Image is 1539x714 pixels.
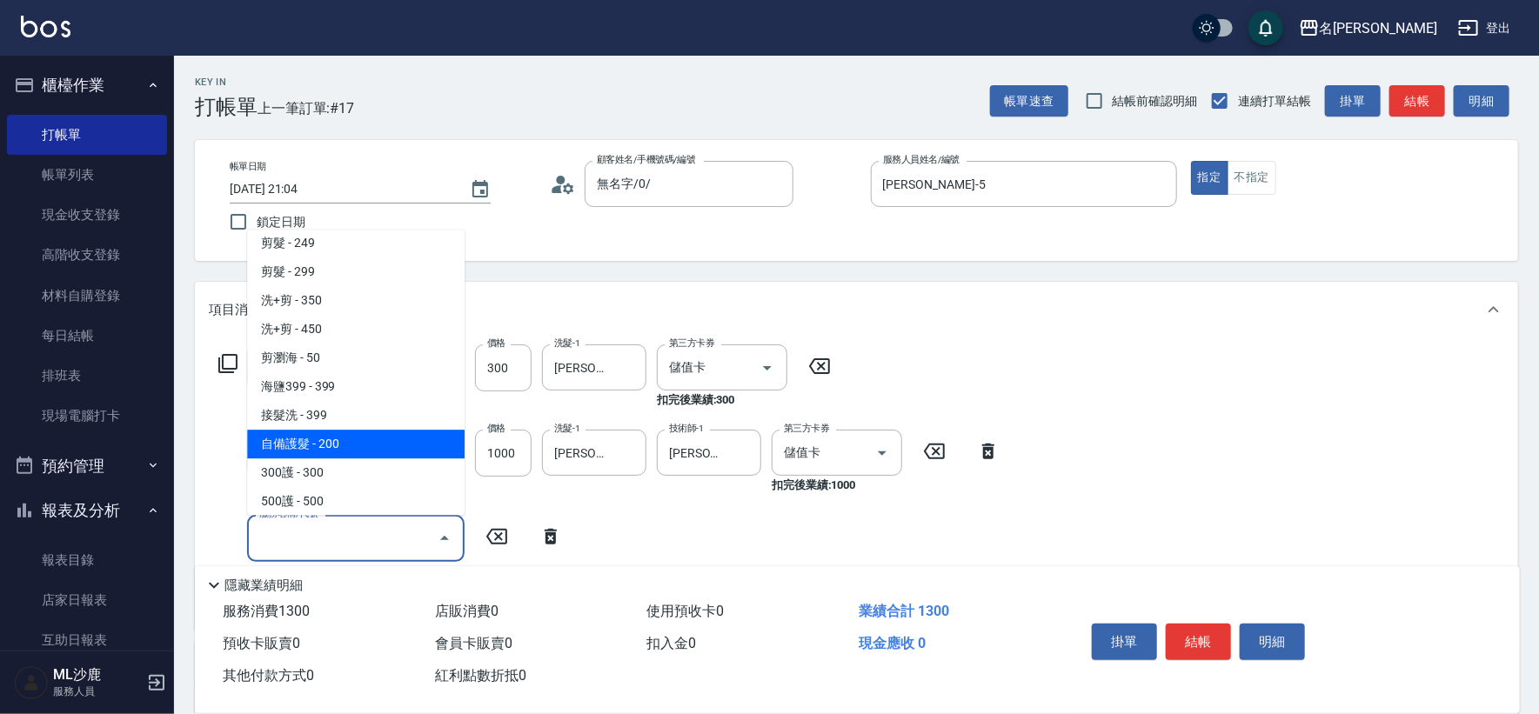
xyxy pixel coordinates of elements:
h3: 打帳單 [195,95,258,119]
span: 業績合計 1300 [859,603,949,619]
span: 海鹽399 - 399 [247,372,465,401]
p: 項目消費 [209,301,261,319]
div: 名[PERSON_NAME] [1320,17,1437,39]
span: 連續打單結帳 [1238,92,1311,110]
h2: Key In [195,77,258,88]
button: Choose date, selected date is 2025-09-05 [459,169,501,210]
img: Person [14,665,49,700]
p: 扣完後業績: 1000 [772,476,913,494]
a: 報表目錄 [7,540,167,580]
label: 技術師-1 [669,422,704,435]
span: 洗+剪 - 450 [247,315,465,344]
label: 洗髮-1 [554,337,580,350]
input: YYYY/MM/DD hh:mm [230,175,452,204]
span: 紅利點數折抵 0 [435,667,526,684]
span: 接髮洗 - 399 [247,401,465,430]
span: 會員卡販賣 0 [435,635,512,651]
button: Open [868,439,896,467]
span: 剪瀏海 - 50 [247,344,465,372]
button: 結帳 [1166,624,1231,660]
a: 材料自購登錄 [7,276,167,316]
a: 打帳單 [7,115,167,155]
span: 500護 - 500 [247,487,465,516]
button: 預約管理 [7,444,167,489]
span: 使用預收卡 0 [647,603,725,619]
span: 自備護髮 - 200 [247,430,465,458]
a: 每日結帳 [7,316,167,356]
label: 第三方卡券 [669,337,714,350]
span: 結帳前確認明細 [1113,92,1198,110]
button: 掛單 [1092,624,1157,660]
p: 服務人員 [53,684,142,699]
label: 顧客姓名/手機號碼/編號 [597,153,696,166]
span: 服務消費 1300 [223,603,310,619]
button: 指定 [1191,161,1228,195]
span: 店販消費 0 [435,603,499,619]
a: 高階收支登錄 [7,235,167,275]
button: 不指定 [1228,161,1276,195]
button: 結帳 [1389,85,1445,117]
button: 掛單 [1325,85,1381,117]
span: 300護 - 300 [247,458,465,487]
label: 服務人員姓名/編號 [883,153,960,166]
button: Close [431,524,458,552]
button: 櫃檯作業 [7,63,167,108]
h5: ML沙鹿 [53,666,142,684]
a: 排班表 [7,356,167,396]
span: 剪髮 - 299 [247,257,465,286]
button: 名[PERSON_NAME] [1292,10,1444,46]
span: 現金應收 0 [859,635,926,651]
a: 互助日報表 [7,620,167,660]
label: 洗髮-1 [554,422,580,435]
button: 登出 [1451,12,1518,44]
label: 第三方卡券 [784,422,829,435]
span: 洗+剪 - 350 [247,286,465,315]
label: 帳單日期 [230,160,266,173]
span: 預收卡販賣 0 [223,635,300,651]
a: 現場電腦打卡 [7,396,167,436]
span: 扣入金 0 [647,635,697,651]
label: 價格 [487,337,505,350]
button: Open [753,354,781,382]
img: Logo [21,16,70,37]
span: 剪髮 - 249 [247,229,465,257]
button: 報表及分析 [7,488,167,533]
span: 其他付款方式 0 [223,667,314,684]
button: save [1248,10,1283,45]
p: 扣完後業績: 300 [657,390,798,409]
a: 帳單列表 [7,155,167,195]
a: 現金收支登錄 [7,195,167,235]
div: 項目消費 [195,282,1518,337]
a: 店家日報表 [7,580,167,620]
label: 價格 [487,422,505,435]
p: 隱藏業績明細 [224,577,303,595]
button: 明細 [1240,624,1305,660]
button: 帳單速查 [990,85,1068,117]
button: 明細 [1454,85,1509,117]
span: 上一筆訂單:#17 [258,97,355,119]
span: 鎖定日期 [257,213,305,231]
